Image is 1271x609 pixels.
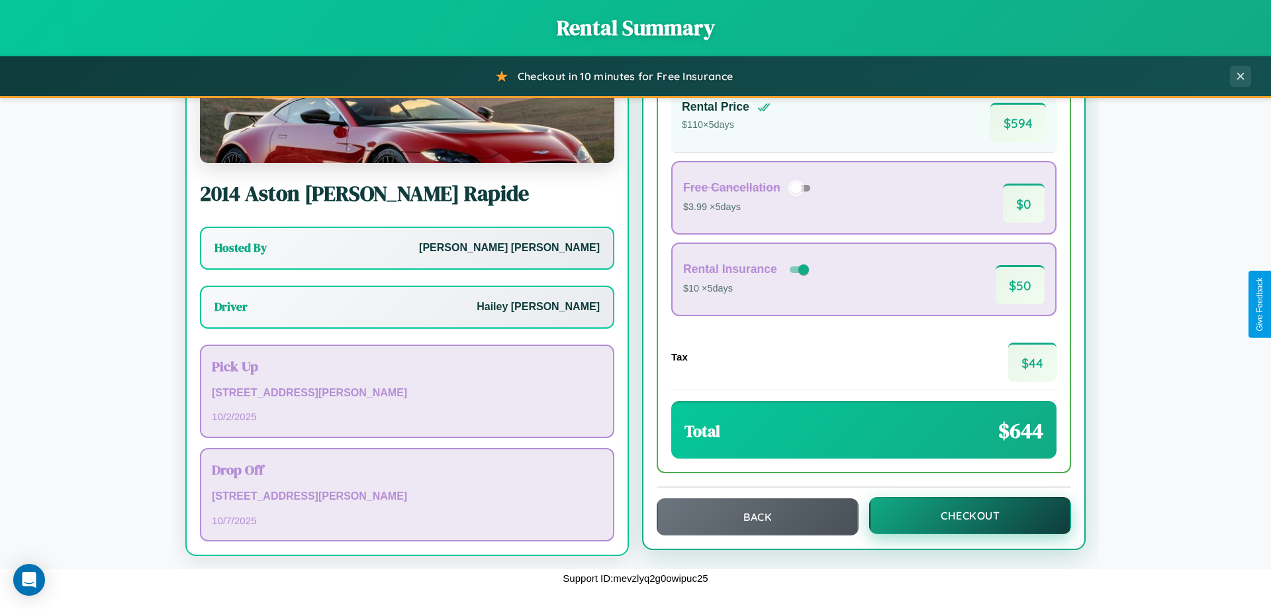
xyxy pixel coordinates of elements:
p: $10 × 5 days [683,280,812,298]
span: $ 44 [1008,343,1057,382]
h3: Pick Up [212,357,602,376]
p: [PERSON_NAME] [PERSON_NAME] [419,239,600,258]
h4: Tax [671,351,688,362]
span: $ 50 [996,265,1045,304]
span: $ 0 [1003,184,1045,223]
p: $3.99 × 5 days [683,199,815,216]
p: $ 110 × 5 days [682,117,771,134]
p: Support ID: mevzlyq2g0owipuc25 [563,569,708,587]
span: $ 644 [998,416,1043,445]
div: Open Intercom Messenger [13,564,45,596]
p: [STREET_ADDRESS][PERSON_NAME] [212,487,602,506]
h1: Rental Summary [13,13,1258,42]
h3: Driver [214,299,248,315]
span: Checkout in 10 minutes for Free Insurance [518,70,733,83]
h2: 2014 Aston [PERSON_NAME] Rapide [200,179,614,208]
p: Hailey [PERSON_NAME] [477,298,600,317]
span: $ 594 [990,103,1046,142]
div: Give Feedback [1255,278,1264,331]
h3: Hosted By [214,240,267,256]
button: Checkout [869,497,1071,534]
h4: Free Cancellation [683,181,780,195]
p: [STREET_ADDRESS][PERSON_NAME] [212,384,602,403]
p: 10 / 2 / 2025 [212,408,602,425]
h4: Rental Price [682,100,749,114]
h3: Drop Off [212,460,602,479]
h3: Total [684,420,720,442]
button: Back [657,498,859,535]
p: 10 / 7 / 2025 [212,512,602,529]
h4: Rental Insurance [683,262,777,276]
